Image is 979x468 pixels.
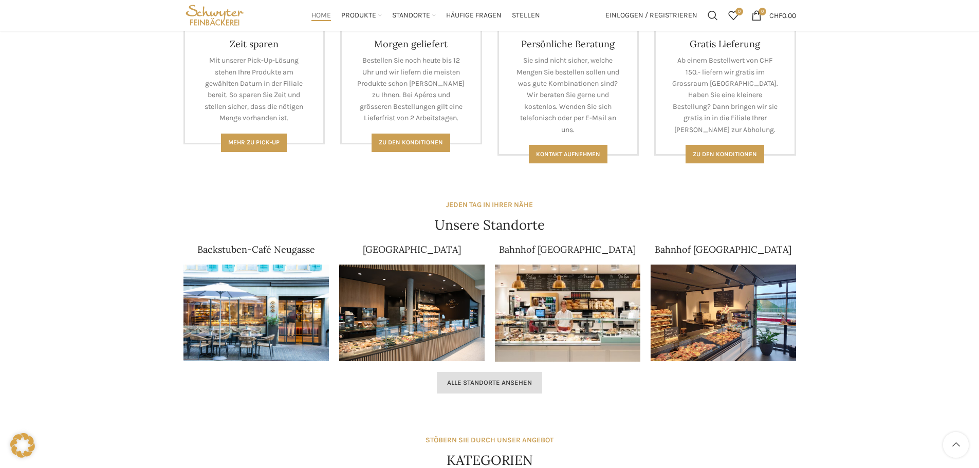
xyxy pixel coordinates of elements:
span: Zu den konditionen [693,151,757,158]
div: JEDEN TAG IN IHRER NÄHE [446,199,533,211]
span: Stellen [512,11,540,21]
a: Suchen [703,5,723,26]
p: Bestellen Sie noch heute bis 12 Uhr und wir liefern die meisten Produkte schon [PERSON_NAME] zu I... [357,55,465,124]
span: Häufige Fragen [446,11,502,21]
h4: Morgen geliefert [357,38,465,50]
span: CHF [769,11,782,20]
p: Ab einem Bestellwert von CHF 150.- liefern wir gratis im Grossraum [GEOGRAPHIC_DATA]. Haben Sie e... [671,55,779,136]
a: Backstuben-Café Neugasse [197,244,315,255]
span: Produkte [341,11,376,21]
span: Kontakt aufnehmen [536,151,600,158]
h4: Gratis Lieferung [671,38,779,50]
p: Mit unserer Pick-Up-Lösung stehen Ihre Produkte am gewählten Datum in der Filiale bereit. So spar... [200,55,308,124]
span: 0 [735,8,743,15]
a: 0 [723,5,744,26]
a: Zu den konditionen [686,145,764,163]
a: Kontakt aufnehmen [529,145,607,163]
div: Meine Wunschliste [723,5,744,26]
bdi: 0.00 [769,11,796,20]
a: [GEOGRAPHIC_DATA] [363,244,461,255]
a: 0 CHF0.00 [746,5,801,26]
a: Scroll to top button [943,432,969,458]
p: Sie sind nicht sicher, welche Mengen Sie bestellen sollen und was gute Kombinationen sind? Wir be... [514,55,622,136]
h4: Zeit sparen [200,38,308,50]
a: Häufige Fragen [446,5,502,26]
a: Alle Standorte ansehen [437,372,542,394]
a: Mehr zu Pick-Up [221,134,287,152]
a: Site logo [183,10,247,19]
a: Home [311,5,331,26]
span: Mehr zu Pick-Up [228,139,280,146]
h4: Unsere Standorte [435,216,545,234]
a: Zu den Konditionen [372,134,450,152]
span: Einloggen / Registrieren [605,12,697,19]
a: Bahnhof [GEOGRAPHIC_DATA] [499,244,636,255]
a: Standorte [392,5,436,26]
div: Main navigation [251,5,600,26]
h4: Persönliche Beratung [514,38,622,50]
span: Alle Standorte ansehen [447,379,532,387]
span: Home [311,11,331,21]
a: Produkte [341,5,382,26]
span: Standorte [392,11,430,21]
span: 0 [759,8,766,15]
a: Bahnhof [GEOGRAPHIC_DATA] [655,244,791,255]
a: Stellen [512,5,540,26]
span: Zu den Konditionen [379,139,443,146]
a: Einloggen / Registrieren [600,5,703,26]
div: STÖBERN SIE DURCH UNSER ANGEBOT [426,435,553,446]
